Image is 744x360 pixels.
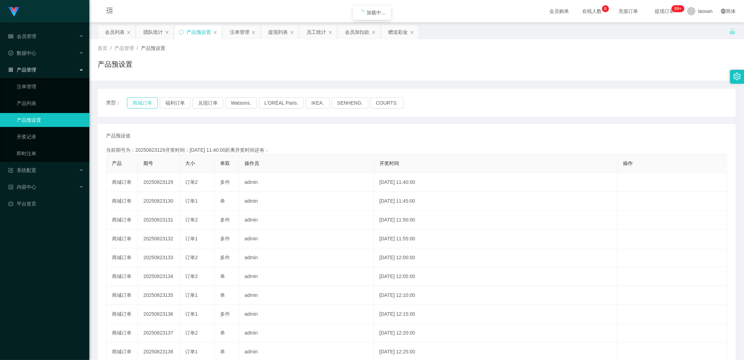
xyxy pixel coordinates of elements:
[185,273,198,279] span: 订单2
[374,230,618,248] td: [DATE] 11:55:00
[374,192,618,211] td: [DATE] 11:45:00
[138,192,180,211] td: 20250823130
[220,273,225,279] span: 单
[220,160,230,166] span: 单双
[106,211,138,230] td: 商城订单
[106,192,138,211] td: 商城订单
[220,311,230,317] span: 多件
[239,192,374,211] td: admin
[328,30,332,35] i: 图标: close
[579,9,606,14] span: 在线人数
[17,130,84,144] a: 开奖记录
[220,217,230,223] span: 多件
[220,330,225,336] span: 单
[106,286,138,305] td: 商城订单
[143,25,163,39] div: 团队统计
[332,97,368,108] button: SENHENG.
[672,5,684,12] sup: 926
[220,349,225,354] span: 单
[127,97,158,108] button: 商城订单
[239,230,374,248] td: admin
[160,97,190,108] button: 福利订单
[179,30,184,35] i: 图标: sync
[251,30,256,35] i: 图标: close
[127,30,131,35] i: 图标: close
[138,211,180,230] td: 20250823131
[220,179,230,185] span: 多件
[733,73,741,80] i: 图标: setting
[388,25,408,39] div: 赠送彩金
[106,305,138,324] td: 商城订单
[8,33,36,39] span: 会员管理
[114,45,134,51] span: 产品管理
[8,67,36,73] span: 产品管理
[105,25,125,39] div: 会员列表
[239,173,374,192] td: admin
[106,230,138,248] td: 商城订单
[306,97,330,108] button: IKEA.
[138,230,180,248] td: 20250823132
[185,255,198,260] span: 订单2
[239,211,374,230] td: admin
[8,50,36,56] span: 数据中心
[604,5,607,12] p: 8
[239,286,374,305] td: admin
[8,67,13,72] i: 图标: appstore-o
[143,160,153,166] span: 期号
[374,324,618,343] td: [DATE] 12:20:00
[8,167,36,173] span: 系统配置
[98,0,121,23] i: 图标: menu-fold
[8,7,20,17] img: logo.9652507e.png
[729,28,736,35] i: 图标: unlock
[307,25,326,39] div: 员工统计
[138,248,180,267] td: 20250823133
[137,45,138,51] span: /
[371,30,376,35] i: 图标: close
[106,97,127,108] span: 类型：
[359,10,364,15] i: icon: loading
[615,9,642,14] span: 充值订单
[106,173,138,192] td: 商城订单
[185,160,195,166] span: 大小
[239,248,374,267] td: admin
[721,9,726,14] i: 图标: global
[17,96,84,110] a: 产品列表
[410,30,414,35] i: 图标: close
[185,198,198,204] span: 订单1
[220,236,230,241] span: 多件
[602,5,609,12] sup: 8
[8,184,36,190] span: 内容中心
[239,267,374,286] td: admin
[98,59,133,69] h1: 产品预设置
[8,34,13,39] i: 图标: table
[98,45,107,51] span: 首页
[374,211,618,230] td: [DATE] 11:50:00
[17,147,84,160] a: 即时注单
[370,97,404,108] button: COURTS.
[220,255,230,260] span: 多件
[374,248,618,267] td: [DATE] 12:00:00
[245,160,259,166] span: 操作员
[185,292,198,298] span: 订单1
[193,97,223,108] button: 兑现订单
[112,160,122,166] span: 产品
[165,30,169,35] i: 图标: close
[106,324,138,343] td: 商城订单
[185,330,198,336] span: 订单2
[379,160,399,166] span: 开奖时间
[185,236,198,241] span: 订单1
[185,349,198,354] span: 订单1
[374,267,618,286] td: [DATE] 12:05:00
[290,30,294,35] i: 图标: close
[230,25,249,39] div: 注单管理
[239,324,374,343] td: admin
[8,197,84,211] a: 图标: dashboard平台首页
[374,173,618,192] td: [DATE] 11:40:00
[106,248,138,267] td: 商城订单
[8,51,13,55] i: 图标: check-circle-o
[17,113,84,127] a: 产品预设置
[138,324,180,343] td: 20250823137
[345,25,369,39] div: 会员加扣款
[8,168,13,173] i: 图标: form
[185,179,198,185] span: 订单2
